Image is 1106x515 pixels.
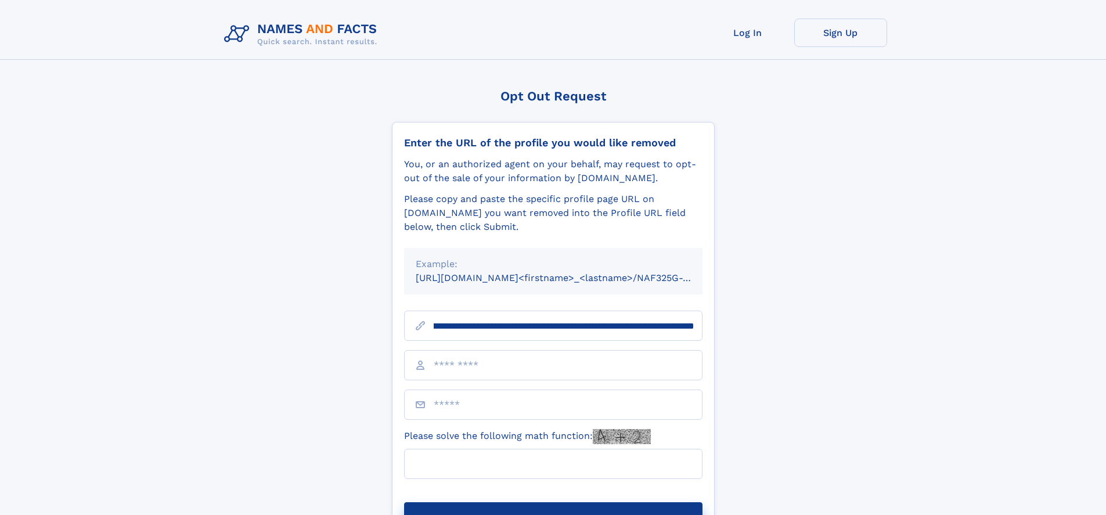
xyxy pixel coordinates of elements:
[404,157,702,185] div: You, or an authorized agent on your behalf, may request to opt-out of the sale of your informatio...
[392,89,715,103] div: Opt Out Request
[404,136,702,149] div: Enter the URL of the profile you would like removed
[416,272,725,283] small: [URL][DOMAIN_NAME]<firstname>_<lastname>/NAF325G-xxxxxxxx
[701,19,794,47] a: Log In
[416,257,691,271] div: Example:
[219,19,387,50] img: Logo Names and Facts
[404,192,702,234] div: Please copy and paste the specific profile page URL on [DOMAIN_NAME] you want removed into the Pr...
[794,19,887,47] a: Sign Up
[404,429,651,444] label: Please solve the following math function:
